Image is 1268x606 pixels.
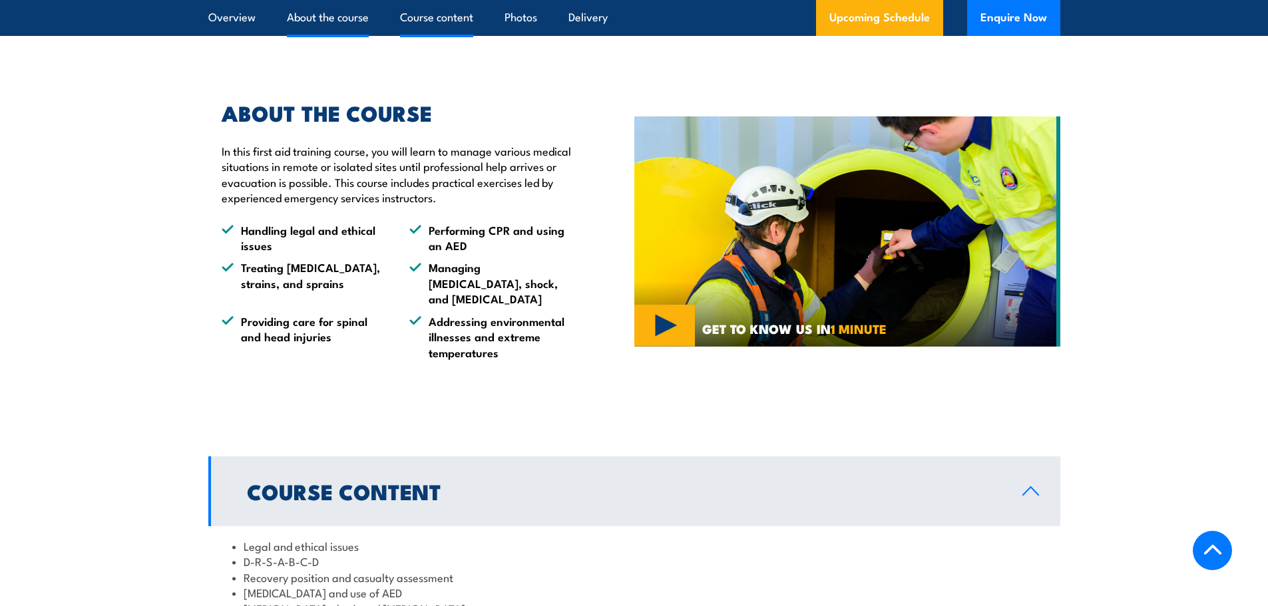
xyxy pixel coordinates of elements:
[222,103,573,122] h2: ABOUT THE COURSE
[222,259,385,306] li: Treating [MEDICAL_DATA], strains, and sprains
[702,323,887,335] span: GET TO KNOW US IN
[208,456,1060,526] a: Course Content
[222,313,385,360] li: Providing care for spinal and head injuries
[222,143,573,206] p: In this first aid training course, you will learn to manage various medical situations in remote ...
[232,569,1036,585] li: Recovery position and casualty assessment
[232,553,1036,569] li: D-R-S-A-B-C-D
[409,313,573,360] li: Addressing environmental illnesses and extreme temperatures
[409,222,573,253] li: Performing CPR and using an AED
[247,482,1001,500] h2: Course Content
[232,538,1036,553] li: Legal and ethical issues
[232,585,1036,600] li: [MEDICAL_DATA] and use of AED
[409,259,573,306] li: Managing [MEDICAL_DATA], shock, and [MEDICAL_DATA]
[222,222,385,253] li: Handling legal and ethical issues
[831,319,887,338] strong: 1 MINUTE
